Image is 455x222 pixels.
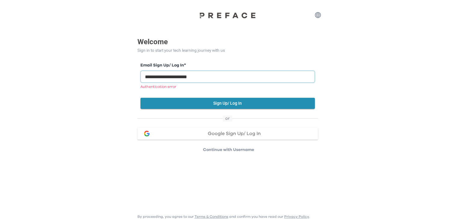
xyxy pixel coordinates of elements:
[140,84,315,89] p: Authentication error
[195,215,228,218] a: Terms & Conditions
[208,131,261,136] span: Google Sign Up/ Log In
[143,130,150,137] img: google login
[137,47,318,54] p: Sign in to start your tech learning journey with us
[223,116,232,122] span: or
[284,215,309,218] a: Privacy Policy
[139,147,318,153] p: Continue with Username
[137,36,318,47] p: Welcome
[140,98,315,109] button: Sign Up/ Log In
[140,62,315,69] label: Email Sign Up/ Log In *
[137,214,310,219] p: By proceeding, you agree to our and confirm you have read our .
[198,12,258,18] img: Preface Logo
[137,128,318,140] button: google loginGoogle Sign Up/ Log In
